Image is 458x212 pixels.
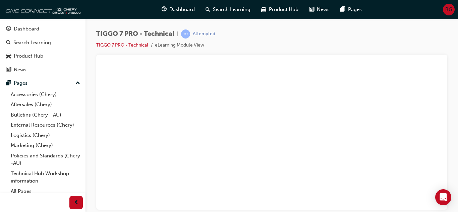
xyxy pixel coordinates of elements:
a: TIGGO 7 PRO - Technical [96,42,148,48]
a: guage-iconDashboard [156,3,200,16]
span: learningRecordVerb_ATTEMPT-icon [181,29,190,39]
a: Marketing (Chery) [8,140,83,151]
span: Pages [348,6,362,13]
a: Bulletins (Chery - AU) [8,110,83,120]
span: guage-icon [162,5,167,14]
button: DashboardSearch LearningProduct HubNews [3,21,83,77]
span: pages-icon [6,80,11,86]
span: news-icon [309,5,314,14]
span: up-icon [75,79,80,88]
span: TIGGO 7 PRO - Technical [96,30,174,38]
div: Search Learning [13,39,51,47]
button: BG [443,4,455,15]
span: Product Hub [269,6,298,13]
button: Pages [3,77,83,89]
a: Technical Hub Workshop information [8,168,83,186]
span: BG [445,6,452,13]
a: Dashboard [3,23,83,35]
a: car-iconProduct Hub [256,3,304,16]
a: External Resources (Chery) [8,120,83,130]
span: Dashboard [169,6,195,13]
span: | [177,30,178,38]
a: news-iconNews [304,3,335,16]
span: car-icon [6,53,11,59]
div: News [14,66,26,74]
div: Open Intercom Messenger [435,189,451,205]
div: Product Hub [14,52,43,60]
div: Dashboard [14,25,39,33]
span: search-icon [206,5,210,14]
span: Search Learning [213,6,250,13]
li: eLearning Module View [155,42,204,49]
span: prev-icon [74,199,79,207]
a: search-iconSearch Learning [200,3,256,16]
a: Logistics (Chery) [8,130,83,141]
a: All Pages [8,186,83,197]
a: Product Hub [3,50,83,62]
span: guage-icon [6,26,11,32]
div: Attempted [193,31,215,37]
a: Search Learning [3,37,83,49]
a: Policies and Standards (Chery -AU) [8,151,83,168]
a: Accessories (Chery) [8,89,83,100]
img: oneconnect [3,3,80,16]
span: news-icon [6,67,11,73]
span: pages-icon [340,5,345,14]
span: car-icon [261,5,266,14]
a: pages-iconPages [335,3,367,16]
a: Aftersales (Chery) [8,99,83,110]
div: Pages [14,79,27,87]
span: search-icon [6,40,11,46]
a: News [3,64,83,76]
span: News [317,6,330,13]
